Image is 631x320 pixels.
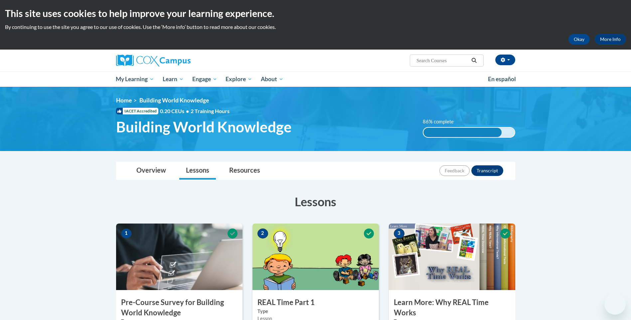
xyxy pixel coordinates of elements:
a: Cox Campus [116,55,242,67]
a: Learn [158,72,188,87]
a: Lessons [179,162,216,180]
label: 86% complete [423,118,461,125]
span: Engage [192,75,217,83]
h3: REAL Time Part 1 [252,297,379,308]
img: Course Image [116,224,242,290]
span: 1 [121,229,132,239]
span: 2 Training Hours [191,108,230,114]
p: By continuing to use the site you agree to our use of cookies. Use the ‘More info’ button to read... [5,23,626,31]
span: 2 [257,229,268,239]
a: Explore [221,72,256,87]
div: 86% complete [423,128,502,137]
a: Resources [223,162,267,180]
img: Course Image [389,224,515,290]
button: Account Settings [495,55,515,65]
iframe: Button to launch messaging window [604,293,626,315]
a: More Info [595,34,626,45]
div: Main menu [106,72,525,87]
button: Transcript [471,165,503,176]
span: 3 [394,229,404,239]
a: My Learning [112,72,159,87]
span: En español [488,76,516,82]
button: Okay [568,34,590,45]
span: 0.20 CEUs [160,107,191,115]
a: En español [484,72,520,86]
a: Overview [130,162,173,180]
span: Building World Knowledge [139,97,209,104]
span: Learn [163,75,184,83]
input: Search Courses [416,57,469,65]
h3: Learn More: Why REAL Time Works [389,297,515,318]
h2: This site uses cookies to help improve your learning experience. [5,7,626,20]
a: About [256,72,288,87]
span: About [261,75,283,83]
span: • [186,108,189,114]
h3: Pre-Course Survey for Building World Knowledge [116,297,242,318]
img: Cox Campus [116,55,191,67]
label: Type [257,308,374,315]
h3: Lessons [116,193,515,210]
img: Course Image [252,224,379,290]
button: Search [469,57,479,65]
span: My Learning [116,75,154,83]
span: IACET Accredited [116,108,158,114]
span: Explore [226,75,252,83]
a: Home [116,97,132,104]
span: Building World Knowledge [116,118,292,136]
a: Engage [188,72,222,87]
button: Feedback [439,165,470,176]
